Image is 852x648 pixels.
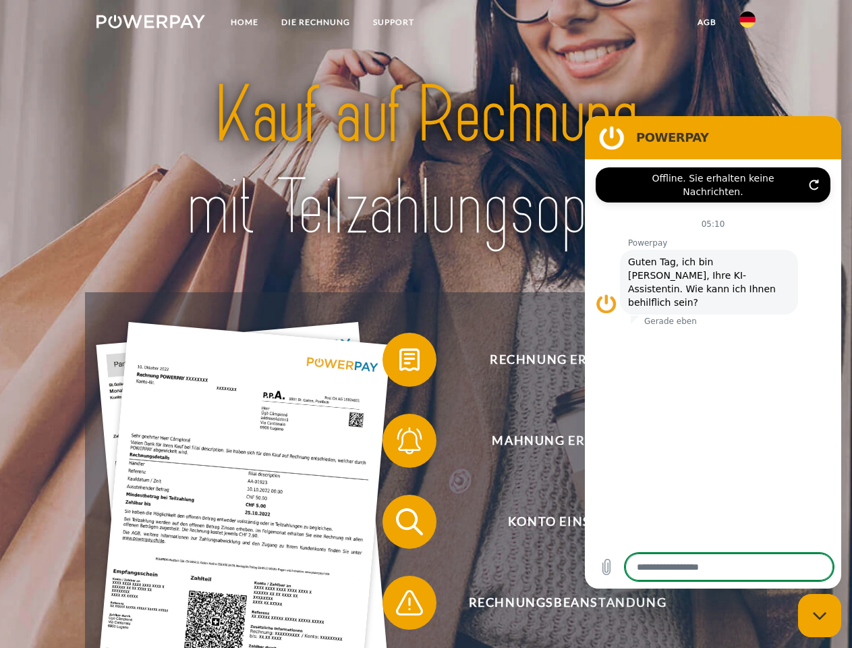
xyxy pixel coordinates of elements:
[739,11,756,28] img: de
[382,333,733,387] button: Rechnung erhalten?
[382,414,733,468] button: Mahnung erhalten?
[402,495,733,549] span: Konto einsehen
[96,15,205,28] img: logo-powerpay-white.svg
[382,495,733,549] button: Konto einsehen
[393,343,426,377] img: qb_bill.svg
[393,505,426,539] img: qb_search.svg
[393,586,426,620] img: qb_warning.svg
[362,10,426,34] a: SUPPORT
[393,424,426,458] img: qb_bell.svg
[585,116,841,589] iframe: Messaging-Fenster
[402,576,733,630] span: Rechnungsbeanstandung
[402,414,733,468] span: Mahnung erhalten?
[270,10,362,34] a: DIE RECHNUNG
[402,333,733,387] span: Rechnung erhalten?
[219,10,270,34] a: Home
[382,576,733,630] button: Rechnungsbeanstandung
[686,10,728,34] a: agb
[129,65,723,259] img: title-powerpay_de.svg
[798,594,841,637] iframe: Schaltfläche zum Öffnen des Messaging-Fensters; Konversation läuft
